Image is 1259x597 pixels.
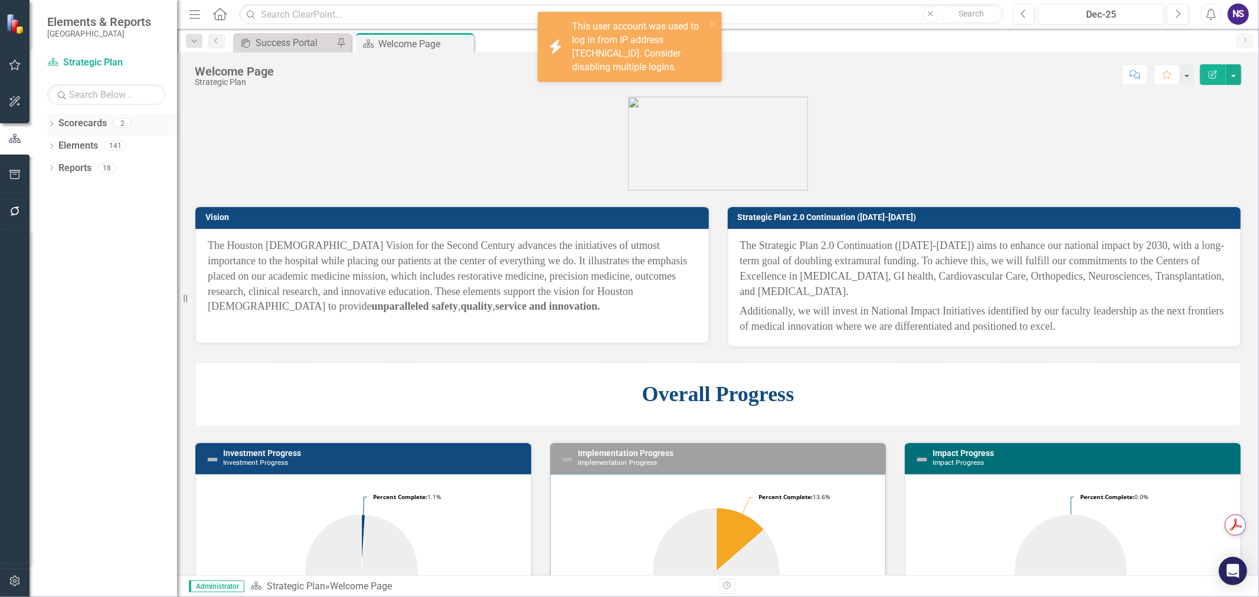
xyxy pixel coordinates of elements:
[933,448,994,458] a: Impact Progress
[716,508,763,571] path: Percent Complete, 13.6031746.
[959,9,984,18] span: Search
[58,117,107,130] a: Scorecards
[378,37,471,51] div: Welcome Page
[716,382,794,406] span: Progress
[208,240,687,312] span: The Houston [DEMOGRAPHIC_DATA] Vision for the Second Century advances the initiatives of utmost i...
[1219,557,1247,585] div: Open Intercom Messenger
[628,97,808,191] img: hmm.jpg
[572,20,705,74] div: This user account was used to log in from IP address [TECHNICAL_ID]. Consider disabling multiple ...
[560,452,574,467] img: Not Defined
[758,493,830,501] text: 13.6%
[642,382,711,406] span: Overall
[330,580,392,592] div: Welcome Page
[205,213,703,222] h3: Vision
[933,458,984,467] small: Impact Progress
[104,141,127,151] div: 141
[373,493,427,501] tspan: Percent Complete:
[239,4,1004,25] input: Search ClearPoint...
[942,6,1001,22] button: Search
[58,162,91,175] a: Reports
[1080,493,1134,501] tspan: Percent Complete:
[461,300,493,312] strong: quality
[709,17,717,30] button: close
[223,458,288,467] small: Investment Progress
[267,580,325,592] a: Strategic Plan
[47,29,151,38] small: [GEOGRAPHIC_DATA]
[1080,493,1148,501] text: 0.0%
[256,35,333,50] div: Success Portal
[495,300,600,312] strong: service and innovation.
[578,458,657,467] small: Implementation Progress
[195,65,274,78] div: Welcome Page
[47,84,165,105] input: Search Below...
[6,13,27,34] img: ClearPoint Strategy
[1228,4,1249,25] button: NS
[47,15,151,29] span: Elements & Reports
[236,35,333,50] a: Success Portal
[738,213,1235,222] h3: Strategic Plan 2.0 Continuation ([DATE]-[DATE])
[1038,4,1164,25] button: Dec-25
[205,452,220,467] img: Not Defined
[195,78,274,87] div: Strategic Plan
[740,240,1225,297] span: The Strategic Plan 2.0 Continuation ([DATE]-[DATE]) aims to enhance our national impact by 2030, ...
[47,56,165,70] a: Strategic Plan
[372,300,459,312] strong: unparalleled safety
[97,163,116,173] div: 18
[758,493,813,501] tspan: Percent Complete:
[740,305,1224,332] span: Additionally, we will invest in National Impact Initiatives identified by our faculty leadership ...
[189,580,244,592] span: Administrator
[58,139,98,153] a: Elements
[578,448,673,458] a: Implementation Progress
[373,493,441,501] text: 1.1%
[113,119,132,129] div: 2
[915,452,929,467] img: Not Defined
[223,448,301,458] a: Investment Progress
[1042,8,1160,22] div: Dec-25
[250,580,709,593] div: »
